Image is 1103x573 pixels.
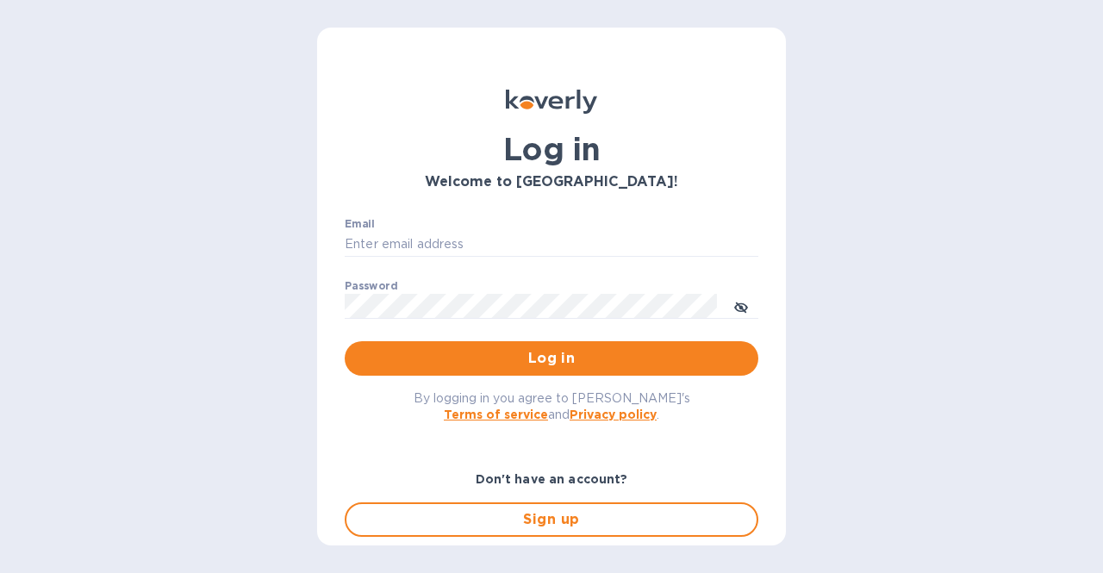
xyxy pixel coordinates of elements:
span: By logging in you agree to [PERSON_NAME]'s and . [414,391,690,421]
img: Koverly [506,90,597,114]
b: Don't have an account? [476,472,628,486]
label: Email [345,219,375,229]
button: Sign up [345,502,758,537]
input: Enter email address [345,232,758,258]
span: Log in [358,348,745,369]
label: Password [345,281,397,291]
h3: Welcome to [GEOGRAPHIC_DATA]! [345,174,758,190]
a: Terms of service [444,408,548,421]
button: toggle password visibility [724,289,758,323]
button: Log in [345,341,758,376]
a: Privacy policy [570,408,657,421]
h1: Log in [345,131,758,167]
span: Sign up [360,509,743,530]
